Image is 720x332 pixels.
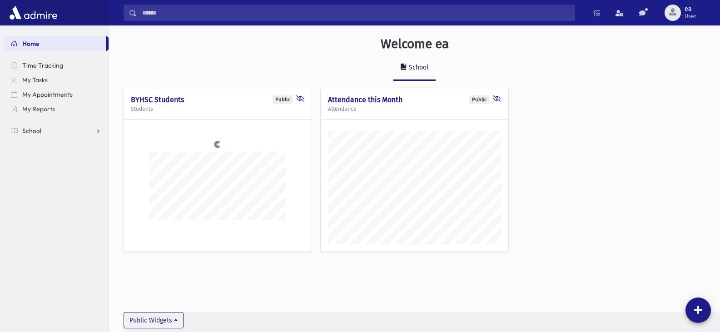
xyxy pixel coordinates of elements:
h4: BYHSC Students [131,95,304,104]
span: My Appointments [22,90,73,99]
h5: Students [131,106,304,112]
span: User [685,13,696,20]
a: My Reports [4,102,109,116]
span: Time Tracking [22,61,63,69]
button: Public Widgets [124,312,184,328]
a: Time Tracking [4,58,109,73]
div: Public [469,95,489,104]
span: School [22,127,41,135]
span: Home [22,40,40,48]
div: School [407,64,428,71]
a: School [393,55,436,81]
h5: Attendance [328,106,502,112]
h3: Welcome ea [381,36,449,52]
span: My Reports [22,105,55,113]
span: ea [685,5,696,13]
a: My Appointments [4,87,109,102]
a: Home [4,36,106,51]
img: AdmirePro [7,4,60,22]
div: Public [273,95,293,104]
a: My Tasks [4,73,109,87]
input: Search [137,5,575,21]
a: School [4,124,109,138]
h4: Attendance this Month [328,95,502,104]
span: My Tasks [22,76,48,84]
